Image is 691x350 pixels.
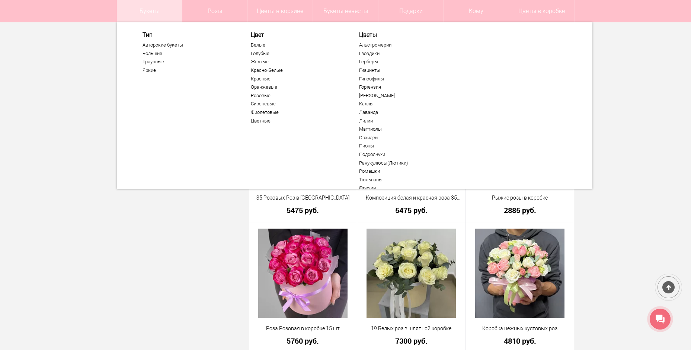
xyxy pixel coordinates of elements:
[254,325,352,332] a: Роза Розовая в коробке 15 шт
[143,67,234,73] a: Яркие
[359,185,451,191] a: Фрезии
[359,42,451,48] a: Альстромерии
[367,229,456,318] img: 19 Белых роз в шляпной коробке
[143,51,234,57] a: Большие
[251,93,342,99] a: Розовые
[359,126,451,132] a: Маттиолы
[251,84,342,90] a: Оранжевые
[359,160,451,166] a: Ранукулюсы(Лютики)
[471,194,569,202] a: Рыжие розы в коробке
[359,168,451,174] a: Ромашки
[254,206,352,214] a: 5475 руб.
[359,67,451,73] a: Гиацинты
[251,67,342,73] a: Красно-Белые
[359,51,451,57] a: Гвоздики
[359,118,451,124] a: Лилии
[251,42,342,48] a: Белые
[359,109,451,115] a: Лаванда
[251,59,342,65] a: Желтые
[359,59,451,65] a: Герберы
[251,31,342,38] span: Цвет
[475,229,564,318] img: Коробка нежных кустовых роз
[143,42,234,48] a: Авторские букеты
[362,206,461,214] a: 5475 руб.
[251,76,342,82] a: Красные
[359,76,451,82] a: Гипсофилы
[362,337,461,345] a: 7300 руб.
[251,109,342,115] a: Фиолетовые
[362,325,461,332] a: 19 Белых роз в шляпной коробке
[471,337,569,345] a: 4810 руб.
[143,31,234,38] span: Тип
[251,51,342,57] a: Голубые
[143,59,234,65] a: Траурные
[359,101,451,107] a: Каллы
[258,229,348,318] img: Роза Розовая в коробке 15 шт
[359,93,451,99] a: [PERSON_NAME]
[251,118,342,124] a: Цветные
[359,135,451,141] a: Орхидеи
[359,84,451,90] a: Гортензия
[359,31,451,38] a: Цветы
[359,152,451,157] a: Подсолнухи
[362,194,461,202] a: Композиция белая и красная роза 35 шт
[254,337,352,345] a: 5760 руб.
[254,194,352,202] a: 35 Розовых Роз в [GEOGRAPHIC_DATA]
[359,177,451,183] a: Тюльпаны
[471,206,569,214] a: 2885 руб.
[359,143,451,149] a: Пионы
[251,101,342,107] a: Сиреневые
[471,325,569,332] a: Коробка нежных кустовых роз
